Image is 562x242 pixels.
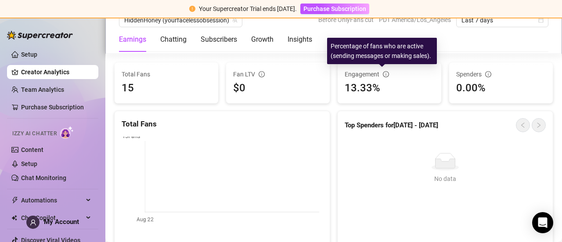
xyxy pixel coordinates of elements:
[532,212,553,233] div: Open Intercom Messenger
[345,69,434,79] div: Engagement
[21,193,83,207] span: Automations
[30,219,36,226] span: user
[233,69,323,79] div: Fan LTV
[124,14,237,27] span: HiddenHoney (yourfacelessobsession)
[21,104,84,111] a: Purchase Subscription
[379,13,451,26] span: PDT America/Los_Angeles
[345,80,434,97] div: 13.33%
[21,160,37,167] a: Setup
[21,86,64,93] a: Team Analytics
[122,118,323,130] div: Total Fans
[201,34,237,45] div: Subscribers
[538,18,544,23] span: calendar
[300,5,369,12] a: Purchase Subscription
[303,5,366,12] span: Purchase Subscription
[318,13,374,26] span: Before OnlyFans cut
[21,65,91,79] a: Creator Analytics
[345,120,438,131] article: Top Spenders for [DATE] - [DATE]
[21,174,66,181] a: Chat Monitoring
[160,34,187,45] div: Chatting
[119,34,146,45] div: Earnings
[189,6,195,12] span: exclamation-circle
[60,126,74,139] img: AI Chatter
[122,69,211,79] span: Total Fans
[383,71,389,77] span: info-circle
[300,4,369,14] button: Purchase Subscription
[21,146,43,153] a: Content
[44,218,79,226] span: My Account
[348,174,542,184] div: No data
[21,211,83,225] span: Chat Copilot
[461,14,543,27] span: Last 7 days
[11,215,17,221] img: Chat Copilot
[12,130,57,138] span: Izzy AI Chatter
[233,80,323,97] div: $0
[122,80,134,97] div: 15
[251,34,274,45] div: Growth
[485,71,491,77] span: info-circle
[11,197,18,204] span: thunderbolt
[21,51,37,58] a: Setup
[456,80,546,97] div: 0.00%
[456,69,546,79] div: Spenders
[259,71,265,77] span: info-circle
[199,5,297,12] span: Your Supercreator Trial ends [DATE].
[327,38,437,64] div: Percentage of fans who are active (sending messages or making sales).
[288,34,312,45] div: Insights
[7,31,73,40] img: logo-BBDzfeDw.svg
[232,18,238,23] span: team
